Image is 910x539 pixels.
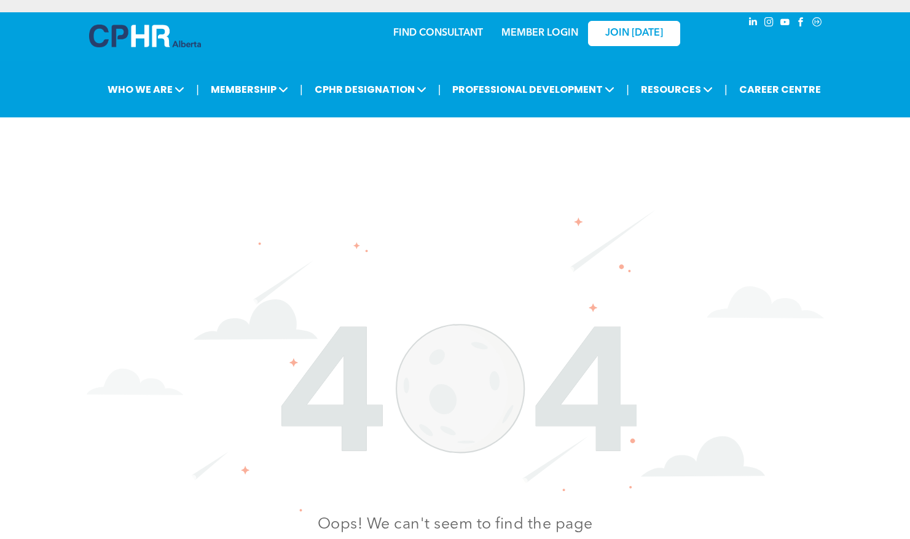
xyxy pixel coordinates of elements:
a: JOIN [DATE] [588,21,680,46]
span: MEMBERSHIP [207,78,292,101]
li: | [626,77,629,102]
span: WHO WE ARE [104,78,188,101]
a: youtube [779,15,792,32]
a: facebook [794,15,808,32]
span: RESOURCES [637,78,716,101]
li: | [438,77,441,102]
li: | [724,77,728,102]
img: A blue and white logo for cp alberta [89,25,201,47]
a: CAREER CENTRE [735,78,825,101]
span: JOIN [DATE] [605,28,663,39]
span: CPHR DESIGNATION [311,78,430,101]
li: | [300,77,303,102]
a: FIND CONSULTANT [393,28,483,38]
a: linkedin [747,15,760,32]
li: | [196,77,199,102]
a: MEMBER LOGIN [501,28,578,38]
a: instagram [763,15,776,32]
img: The number 404 is surrounded by clouds and stars on a white background. [87,210,824,512]
span: PROFESSIONAL DEVELOPMENT [449,78,618,101]
a: Social network [810,15,824,32]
